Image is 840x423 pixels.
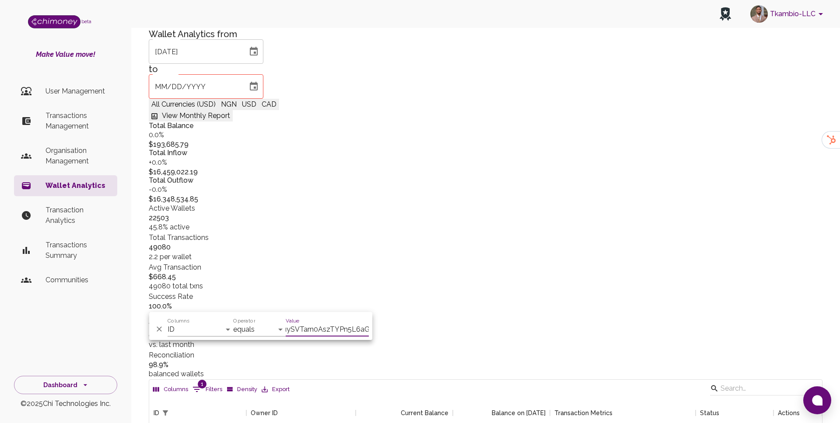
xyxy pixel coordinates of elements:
h6: $16,348,534.85 [149,195,822,203]
span: Success Rate [149,292,193,301]
button: Dashboard [14,376,117,395]
h6: 22503 [149,214,822,222]
button: Choose date [245,78,262,95]
button: Show filters [190,382,224,396]
input: MM/DD/YYYY [149,74,241,99]
span: 49080 total txns [149,282,203,290]
button: USD [239,99,259,110]
h6: Total Outflow [149,176,822,184]
button: Open chat window [803,386,831,414]
button: Show filters [159,407,171,419]
h6: 100.0% [149,302,822,310]
input: Filter value [286,322,369,336]
span: Last 30 days [149,311,191,319]
button: All Currencies (USD) [149,99,218,110]
button: Density [224,383,259,396]
span: beta [81,19,91,24]
h6: 49080 [149,243,822,251]
span: +0.0% [149,158,167,166]
h6: $668.45 [149,273,822,281]
p: Wallet Analytics [45,180,110,191]
button: Export [259,383,292,396]
button: CAD [259,99,279,110]
span: 0.0% [149,131,164,139]
p: Organisation Management [45,146,110,166]
span: -0.0% [149,185,167,194]
span: Active Wallets [149,204,195,212]
span: 1 [198,380,206,388]
img: Logo [28,15,80,28]
label: Columns [168,317,189,325]
span: Volume Growth [149,322,199,330]
button: NGN [218,99,239,110]
div: Search [710,381,820,397]
span: vs. last month [149,340,194,349]
button: View Monthly Report [149,110,233,121]
label: Value [286,317,299,325]
span: balanced wallets [149,370,204,378]
button: account of current user [747,3,829,25]
div: 1 active filter [159,407,171,419]
h5: Wallet Analytics from to [149,29,822,99]
p: Transactions Summary [45,240,110,261]
h6: $193,685.79 [149,140,822,149]
h6: $16,459,022.19 [149,168,822,176]
img: avatar [750,5,768,23]
h6: 0.0% [149,331,822,340]
h6: Total Inflow [149,149,822,157]
span: 45.8% active [149,223,189,231]
span: Avg Transaction [149,263,201,271]
p: Communities [45,275,110,285]
button: Select columns [151,383,190,396]
p: User Management [45,86,110,97]
h6: Total Balance [149,121,822,130]
h6: 98.9% [149,361,822,369]
span: Reconciliation [149,351,194,359]
input: MM/DD/YYYY [149,39,241,64]
p: Transactions Management [45,111,110,132]
button: Delete [153,322,166,336]
p: Transaction Analytics [45,205,110,226]
input: Search… [721,381,807,395]
span: Total Transactions [149,233,209,242]
button: Choose date, selected date is Jan 1, 2020 [245,43,262,60]
button: Sort [171,407,184,419]
label: Operator [233,317,255,325]
span: 2.2 per wallet [149,253,192,261]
